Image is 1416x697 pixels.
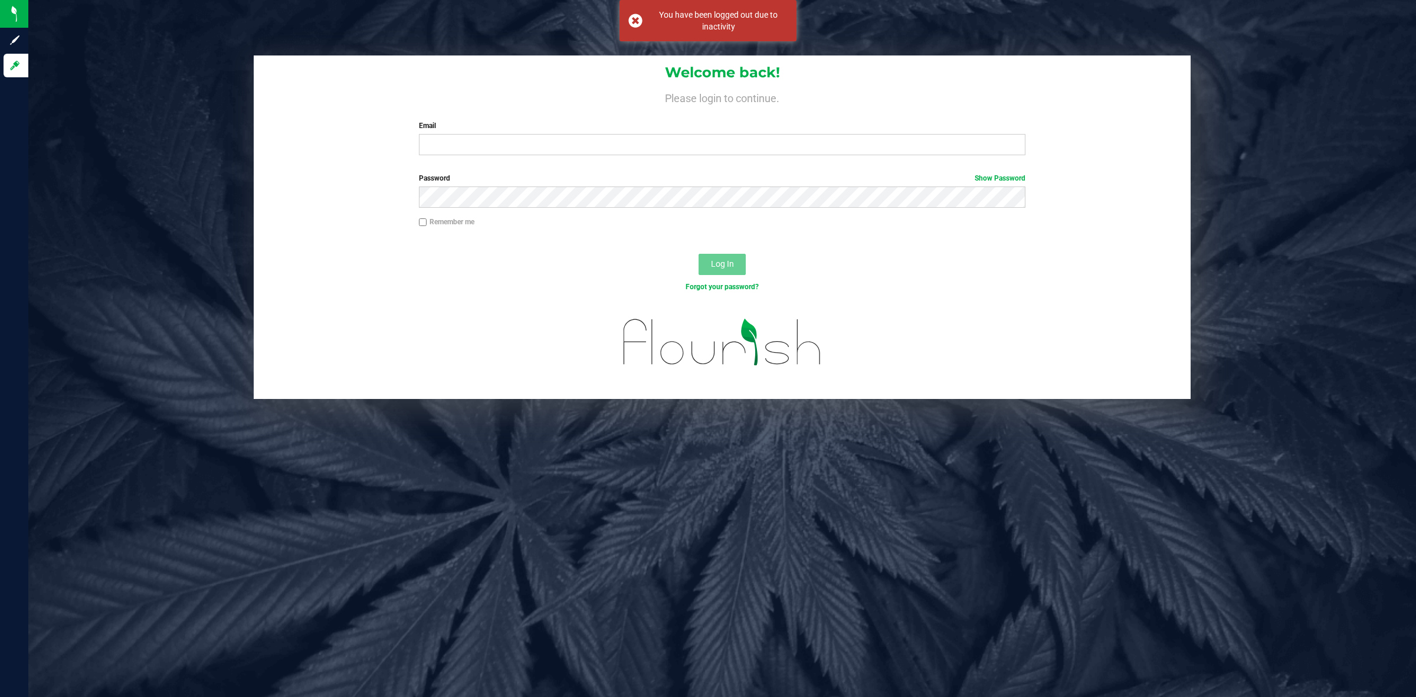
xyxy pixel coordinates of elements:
[605,305,840,380] img: flourish_logo.svg
[419,120,1026,131] label: Email
[975,174,1025,182] a: Show Password
[699,254,746,275] button: Log In
[254,90,1191,104] h4: Please login to continue.
[711,259,734,269] span: Log In
[419,174,450,182] span: Password
[419,218,427,227] input: Remember me
[9,34,21,46] inline-svg: Sign up
[686,283,759,291] a: Forgot your password?
[419,217,474,227] label: Remember me
[649,9,788,32] div: You have been logged out due to inactivity
[254,65,1191,80] h1: Welcome back!
[9,60,21,71] inline-svg: Log in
